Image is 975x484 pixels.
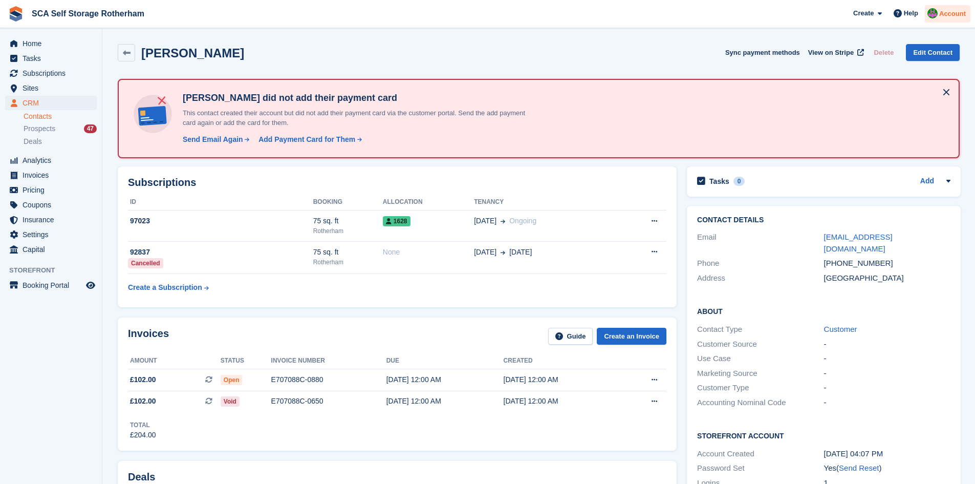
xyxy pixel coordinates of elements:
[5,36,97,51] a: menu
[23,51,84,66] span: Tasks
[5,227,97,242] a: menu
[24,137,42,146] span: Deals
[824,339,950,350] div: -
[5,213,97,227] a: menu
[221,396,240,407] span: Void
[5,168,97,182] a: menu
[23,96,84,110] span: CRM
[23,213,84,227] span: Insurance
[23,242,84,257] span: Capital
[697,232,824,255] div: Email
[709,177,729,186] h2: Tasks
[8,6,24,22] img: stora-icon-8386f47178a22dfd0bd8f6a31ec36ba5ce8667c1dd55bd0f319d3a0aa187defe.svg
[271,353,386,369] th: Invoice number
[504,374,621,385] div: [DATE] 12:00 AM
[927,8,938,18] img: Sarah Race
[5,242,97,257] a: menu
[313,194,383,211] th: Booking
[313,226,383,236] div: Rotherham
[128,247,313,258] div: 92837
[697,368,824,380] div: Marketing Source
[23,81,84,95] span: Sites
[383,216,410,226] span: 1628
[271,396,386,407] div: E707088C-0650
[23,227,84,242] span: Settings
[221,375,243,385] span: Open
[130,430,156,440] div: £204.00
[824,272,950,284] div: [GEOGRAPHIC_DATA]
[824,462,950,474] div: Yes
[23,36,84,51] span: Home
[84,279,97,291] a: Preview store
[906,44,960,61] a: Edit Contact
[824,382,950,394] div: -
[130,374,156,385] span: £102.00
[697,448,824,460] div: Account Created
[130,420,156,430] div: Total
[697,272,824,284] div: Address
[697,353,824,365] div: Use Case
[313,247,383,258] div: 75 sq. ft
[313,258,383,267] div: Rotherham
[920,176,934,187] a: Add
[697,462,824,474] div: Password Set
[128,278,209,297] a: Create a Subscription
[23,153,84,167] span: Analytics
[128,258,163,268] div: Cancelled
[386,396,504,407] div: [DATE] 12:00 AM
[258,134,355,145] div: Add Payment Card for Them
[5,183,97,197] a: menu
[24,136,97,147] a: Deals
[23,183,84,197] span: Pricing
[128,328,169,345] h2: Invoices
[509,247,532,258] span: [DATE]
[271,374,386,385] div: E707088C-0880
[5,96,97,110] a: menu
[697,430,950,440] h2: Storefront Account
[824,258,950,269] div: [PHONE_NUMBER]
[597,328,666,345] a: Create an Invoice
[824,353,950,365] div: -
[697,258,824,269] div: Phone
[23,66,84,80] span: Subscriptions
[804,44,866,61] a: View on Stripe
[24,112,97,121] a: Contacts
[5,198,97,212] a: menu
[221,353,271,369] th: Status
[383,194,474,211] th: Allocation
[128,216,313,226] div: 97023
[904,8,918,18] span: Help
[141,46,244,60] h2: [PERSON_NAME]
[383,247,474,258] div: None
[824,325,857,333] a: Customer
[504,353,621,369] th: Created
[313,216,383,226] div: 75 sq. ft
[130,396,156,407] span: £102.00
[5,153,97,167] a: menu
[183,134,243,145] div: Send Email Again
[548,328,593,345] a: Guide
[474,194,617,211] th: Tenancy
[697,324,824,335] div: Contact Type
[939,9,966,19] span: Account
[128,282,202,293] div: Create a Subscription
[824,448,950,460] div: [DATE] 04:07 PM
[870,44,898,61] button: Delete
[131,92,175,136] img: no-card-linked-e7822e413c904bf8b177c4d89f31251c4716f9871600ec3ca5bfc59e148c83f4.svg
[24,123,97,134] a: Prospects 47
[836,464,881,472] span: ( )
[824,397,950,409] div: -
[254,134,363,145] a: Add Payment Card for Them
[24,124,55,134] span: Prospects
[23,278,84,292] span: Booking Portal
[509,217,536,225] span: Ongoing
[697,216,950,224] h2: Contact Details
[824,233,893,253] a: [EMAIL_ADDRESS][DOMAIN_NAME]
[128,177,666,188] h2: Subscriptions
[697,339,824,350] div: Customer Source
[128,471,155,483] h2: Deals
[853,8,874,18] span: Create
[839,464,879,472] a: Send Reset
[23,168,84,182] span: Invoices
[179,108,537,128] p: This contact created their account but did not add their payment card via the customer portal. Se...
